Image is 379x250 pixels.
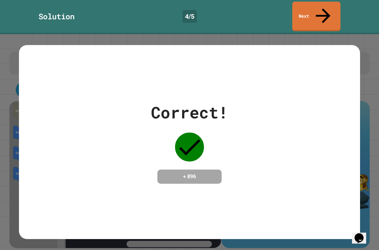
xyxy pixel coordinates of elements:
div: Solution [39,11,75,22]
div: 4 / 5 [182,10,197,23]
a: Next [292,2,340,31]
h4: + 896 [164,173,215,181]
div: Correct! [151,100,228,125]
iframe: chat widget [352,224,373,244]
